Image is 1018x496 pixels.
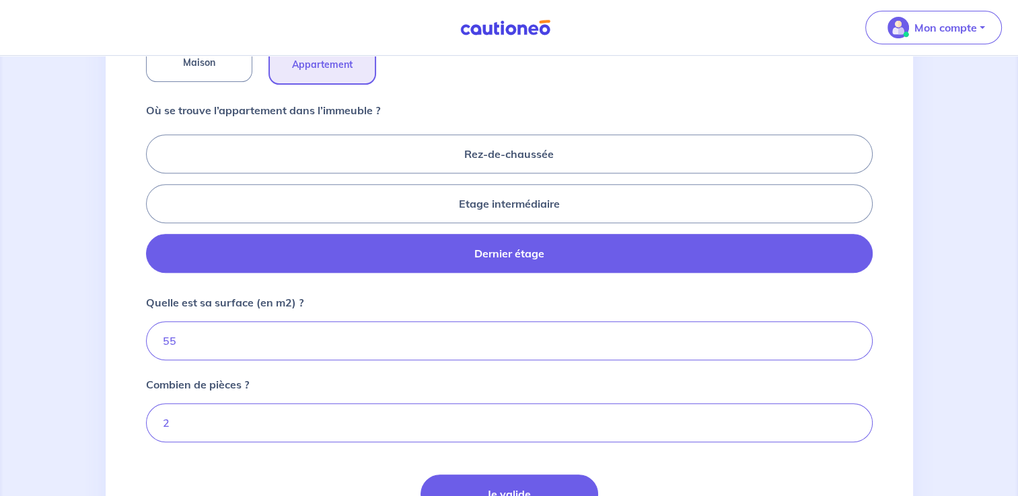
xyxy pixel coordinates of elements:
label: Dernier étage [146,234,873,273]
span: Appartement [292,56,353,73]
label: Etage intermédiaire [146,184,873,223]
p: Mon compte [914,19,977,36]
span: Maison [183,54,215,71]
p: Quelle est sa surface (en m2) ? [146,294,303,311]
button: illu_account_valid_menu.svgMon compte [865,11,1002,44]
p: Combien de pièces ? [146,376,249,392]
img: illu_account_valid_menu.svg [887,17,909,38]
p: Où se trouve l’appartement dans l’immeuble ? [146,102,380,118]
input: Ex: 1 [146,403,873,442]
input: Ex : 67 [146,321,873,360]
label: Rez-de-chaussée [146,134,873,173]
img: Cautioneo [455,19,556,36]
